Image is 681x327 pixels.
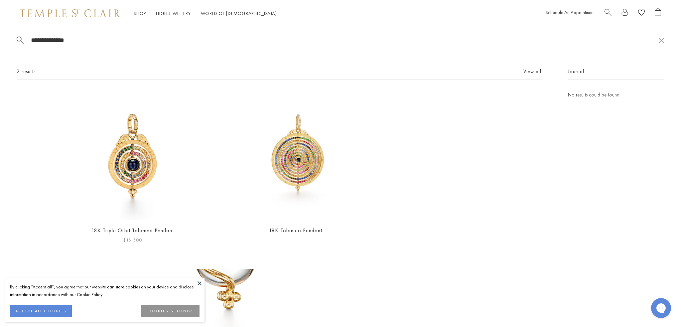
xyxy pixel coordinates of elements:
[156,10,191,16] a: High JewelleryHigh Jewellery
[269,227,322,234] a: 18K Tolomeo Pendant
[655,8,661,19] a: Open Shopping Bag
[141,305,200,317] button: COOKIES SETTINGS
[638,8,645,19] a: View Wishlist
[20,9,120,17] img: Temple St. Clair
[201,10,277,16] a: World of [DEMOGRAPHIC_DATA]World of [DEMOGRAPHIC_DATA]
[231,91,360,221] img: 18K Tolomeo Pendant
[231,91,360,221] a: 18K Tolomeo Pendant18K Tolomeo Pendant
[523,68,541,75] a: View all
[134,9,277,18] nav: Main navigation
[91,227,174,234] a: 18K Triple Orbit Tolomeo Pendant
[568,68,584,76] span: Journal
[568,91,664,99] p: No results could be found
[134,10,146,16] a: ShopShop
[68,91,198,221] a: 18K Triple Orbit Tolomeo Pendant18K Triple Orbit Tolomeo Pendant
[17,68,36,76] span: 2 results
[123,236,142,244] span: $18,500
[546,9,595,15] a: Schedule An Appointment
[648,296,674,320] iframe: Gorgias live chat messenger
[68,91,198,221] img: 18K Triple Orbit Tolomeo Pendant
[10,283,200,298] div: By clicking “Accept all”, you agree that our website can store cookies on your device and disclos...
[10,305,72,317] button: ACCEPT ALL COOKIES
[605,8,612,19] a: Search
